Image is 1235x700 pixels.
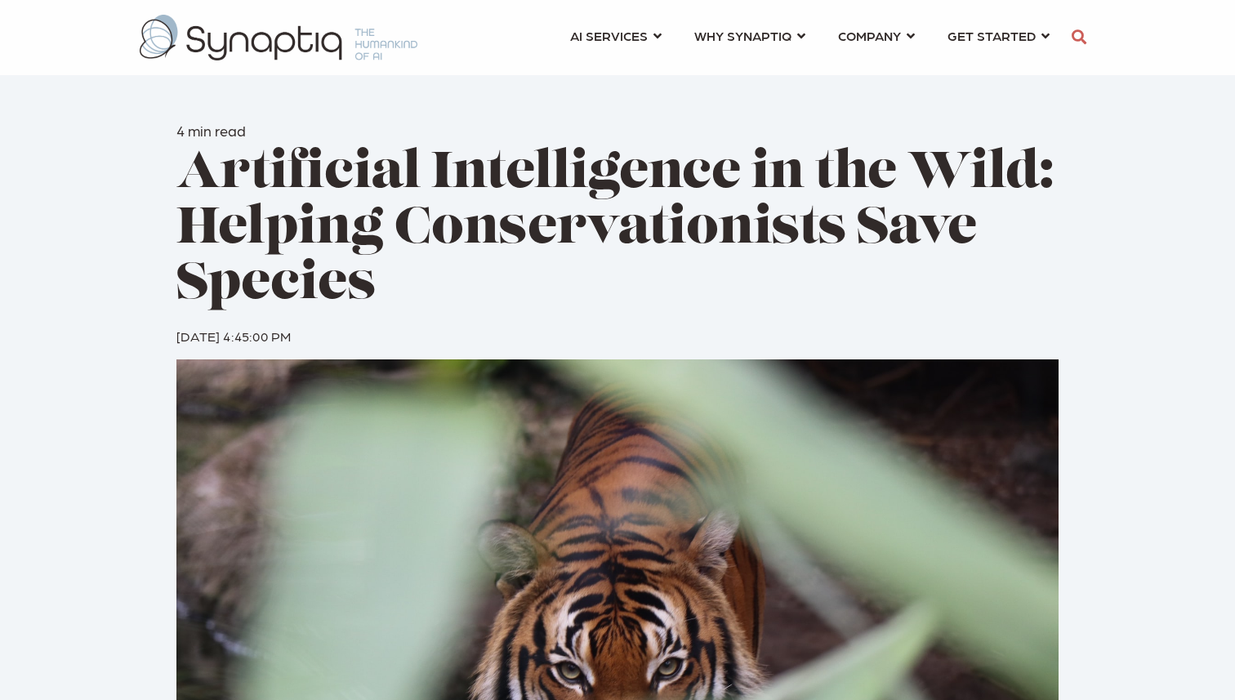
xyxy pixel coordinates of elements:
[694,20,805,51] a: WHY SYNAPTIQ
[176,149,1054,311] span: Artificial Intelligence in the Wild: Helping Conservationists Save Species
[694,25,791,47] span: WHY SYNAPTIQ
[947,25,1036,47] span: GET STARTED
[838,20,915,51] a: COMPANY
[570,20,662,51] a: AI SERVICES
[140,15,417,60] img: synaptiq logo-2
[554,8,1066,67] nav: menu
[947,20,1050,51] a: GET STARTED
[838,25,901,47] span: COMPANY
[176,122,1059,140] h6: 4 min read
[570,25,648,47] span: AI SERVICES
[176,328,291,344] span: [DATE] 4:45:00 PM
